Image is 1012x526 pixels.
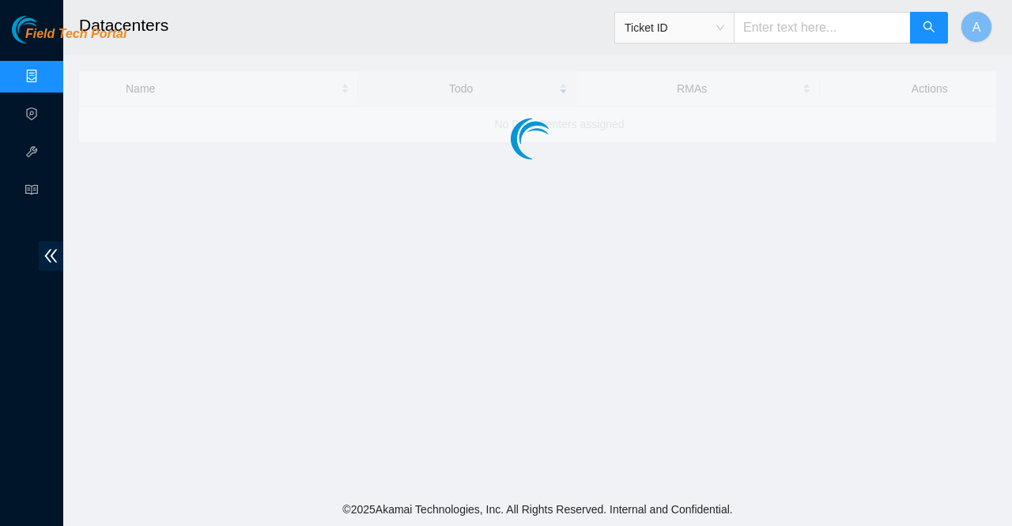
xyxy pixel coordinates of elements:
input: Enter text here... [734,12,911,44]
button: search [910,12,948,44]
span: A [972,17,981,37]
button: A [961,11,992,43]
span: read [25,176,38,208]
span: Ticket ID [625,16,724,40]
span: search [923,21,935,36]
img: Akamai Technologies [12,16,80,44]
span: double-left [39,241,63,271]
span: Field Tech Portal [25,27,126,42]
a: Akamai TechnologiesField Tech Portal [12,28,126,49]
footer: © 2025 Akamai Technologies, Inc. All Rights Reserved. Internal and Confidential. [63,493,1012,526]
